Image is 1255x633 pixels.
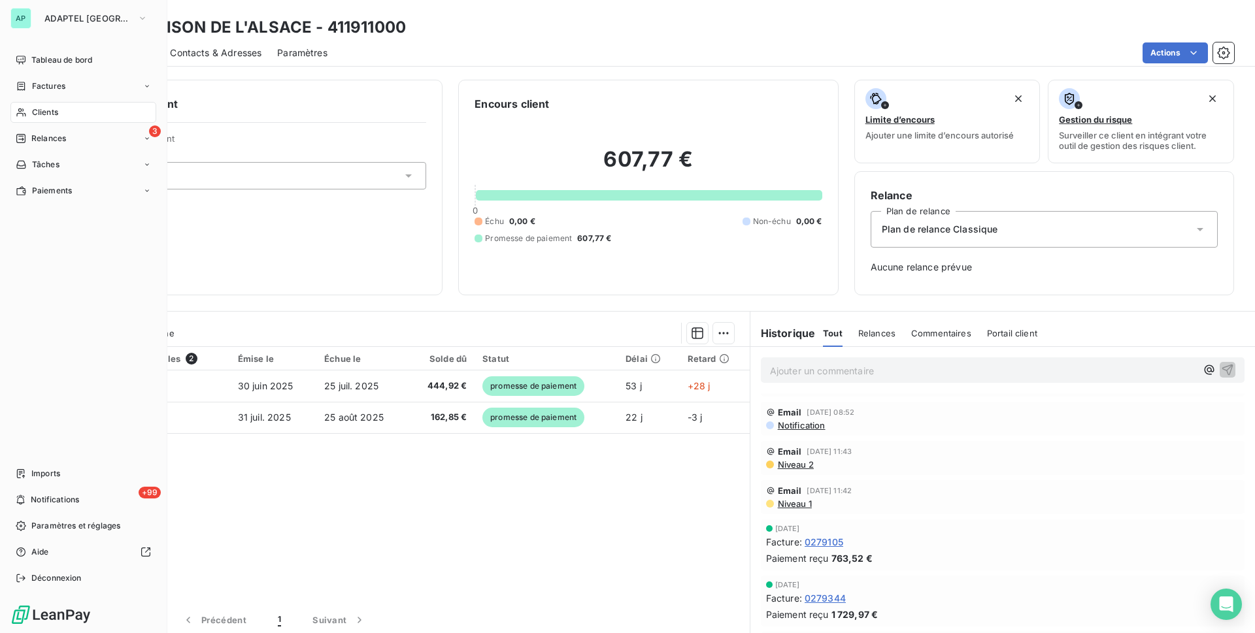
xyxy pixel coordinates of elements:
[79,96,426,112] h6: Informations client
[750,325,816,341] h6: Historique
[105,133,426,152] span: Propriétés Client
[1211,589,1242,620] div: Open Intercom Messenger
[805,535,843,549] span: 0279105
[32,185,72,197] span: Paiements
[10,128,156,149] a: 3Relances
[10,102,156,123] a: Clients
[911,328,971,338] span: Commentaires
[987,328,1037,338] span: Portail client
[10,8,31,29] div: AP
[871,261,1218,274] span: Aucune relance prévue
[688,412,703,423] span: -3 j
[626,380,642,391] span: 53 j
[10,76,156,97] a: Factures
[416,353,467,364] div: Solde dû
[1059,114,1132,125] span: Gestion du risque
[31,546,49,558] span: Aide
[871,187,1218,203] h6: Relance
[482,408,584,427] span: promesse de paiement
[777,459,814,470] span: Niveau 2
[31,572,82,584] span: Déconnexion
[238,353,309,364] div: Émise le
[485,216,504,227] span: Échu
[10,515,156,536] a: Paramètres et réglages
[10,463,156,484] a: Imports
[10,154,156,175] a: Tâches
[324,353,400,364] div: Échue le
[831,551,873,565] span: 763,52 €
[775,525,800,532] span: [DATE]
[32,159,59,170] span: Tâches
[485,233,572,244] span: Promesse de paiement
[31,133,66,144] span: Relances
[31,468,60,479] span: Imports
[1059,130,1223,151] span: Surveiller ce client en intégrant votre outil de gestion des risques client.
[416,380,467,393] span: 444,92 €
[149,125,161,137] span: 3
[31,54,92,66] span: Tableau de bord
[778,446,802,457] span: Email
[324,380,378,391] span: 25 juil. 2025
[324,412,384,423] span: 25 août 2025
[766,535,802,549] span: Facture :
[277,46,327,59] span: Paramètres
[10,180,156,201] a: Paiements
[44,13,132,24] span: ADAPTEL [GEOGRAPHIC_DATA]
[626,353,672,364] div: Délai
[805,591,846,605] span: 0279344
[807,408,854,416] span: [DATE] 08:52
[482,353,610,364] div: Statut
[777,498,812,509] span: Niveau 1
[186,353,197,365] span: 2
[766,591,802,605] span: Facture :
[796,216,822,227] span: 0,00 €
[778,485,802,496] span: Email
[823,328,843,338] span: Tout
[858,328,895,338] span: Relances
[777,420,826,430] span: Notification
[807,487,852,495] span: [DATE] 11:42
[416,411,467,424] span: 162,85 €
[865,130,1014,140] span: Ajouter une limite d’encours autorisé
[865,114,935,125] span: Limite d’encours
[32,80,65,92] span: Factures
[807,447,852,455] span: [DATE] 11:43
[31,520,120,532] span: Paramètres et réglages
[238,412,291,423] span: 31 juil. 2025
[854,80,1041,163] button: Limite d’encoursAjouter une limite d’encours autorisé
[475,146,822,186] h2: 607,77 €
[278,613,281,626] span: 1
[766,608,829,621] span: Paiement reçu
[1048,80,1234,163] button: Gestion du risqueSurveiller ce client en intégrant votre outil de gestion des risques client.
[238,380,293,391] span: 30 juin 2025
[475,96,549,112] h6: Encours client
[831,608,878,621] span: 1 729,97 €
[10,542,156,562] a: Aide
[170,46,261,59] span: Contacts & Adresses
[31,494,79,506] span: Notifications
[473,205,478,216] span: 0
[688,353,742,364] div: Retard
[1143,42,1208,63] button: Actions
[753,216,791,227] span: Non-échu
[115,16,406,39] h3: LA MAISON DE L'ALSACE - 411911000
[139,487,161,498] span: +99
[10,50,156,71] a: Tableau de bord
[509,216,535,227] span: 0,00 €
[10,604,92,625] img: Logo LeanPay
[766,551,829,565] span: Paiement reçu
[577,233,611,244] span: 607,77 €
[778,407,802,417] span: Email
[882,223,998,236] span: Plan de relance Classique
[482,376,584,396] span: promesse de paiement
[32,106,58,118] span: Clients
[626,412,643,423] span: 22 j
[775,581,800,589] span: [DATE]
[688,380,711,391] span: +28 j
